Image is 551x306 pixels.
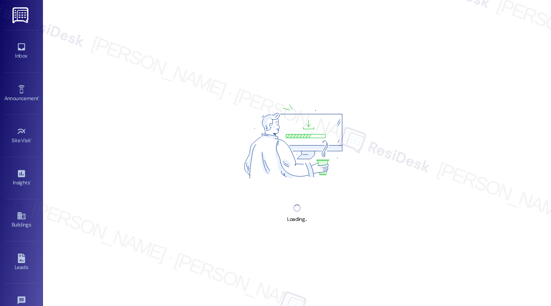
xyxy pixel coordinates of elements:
[12,7,30,23] img: ResiDesk Logo
[4,124,39,147] a: Site Visit •
[30,178,31,184] span: •
[4,40,39,63] a: Inbox
[38,94,40,100] span: •
[4,208,39,232] a: Buildings
[4,251,39,274] a: Leads
[4,166,39,190] a: Insights •
[31,136,32,142] span: •
[287,215,306,224] div: Loading...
